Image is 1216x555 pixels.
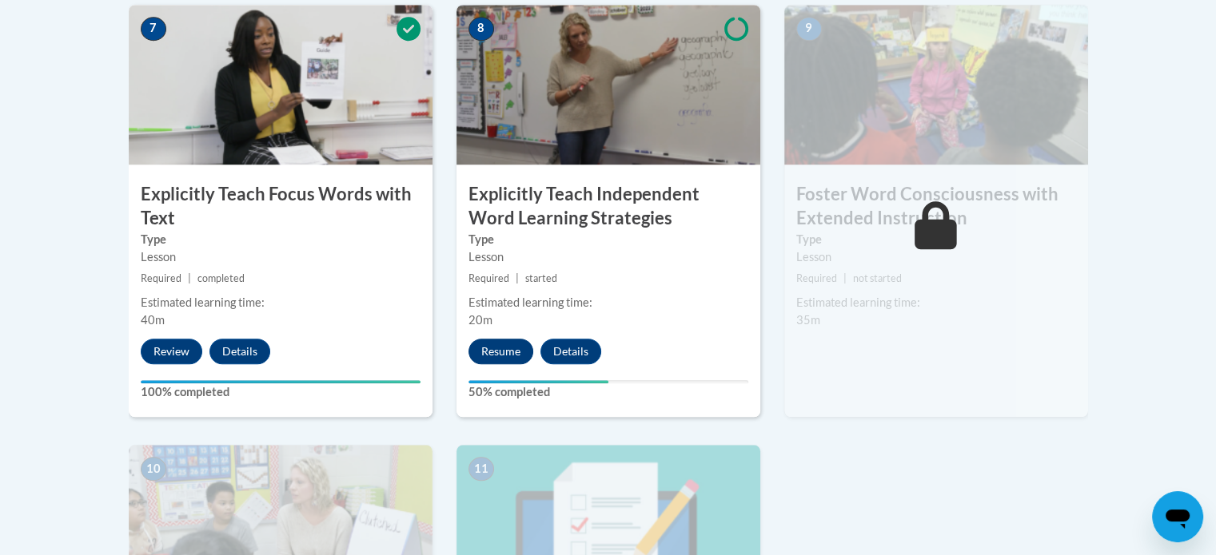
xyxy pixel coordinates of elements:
[129,5,433,165] img: Course Image
[468,272,509,284] span: Required
[468,313,492,327] span: 20m
[141,231,421,248] label: Type
[468,339,533,364] button: Resume
[468,457,494,481] span: 11
[141,457,166,481] span: 10
[1152,491,1203,542] iframe: Button to launch messaging window
[796,294,1076,311] div: Estimated learning time:
[468,294,748,311] div: Estimated learning time:
[516,272,519,284] span: |
[468,248,748,266] div: Lesson
[853,272,902,284] span: not started
[141,313,165,327] span: 40m
[796,272,837,284] span: Required
[129,182,433,232] h3: Explicitly Teach Focus Words with Text
[197,272,245,284] span: completed
[456,5,760,165] img: Course Image
[141,380,421,383] div: Your progress
[796,248,1076,266] div: Lesson
[141,339,202,364] button: Review
[468,380,608,383] div: Your progress
[468,231,748,248] label: Type
[141,17,166,41] span: 7
[141,272,181,284] span: Required
[784,5,1088,165] img: Course Image
[468,383,748,401] label: 50% completed
[784,182,1088,232] h3: Foster Word Consciousness with Extended Instruction
[796,231,1076,248] label: Type
[141,248,421,266] div: Lesson
[468,17,494,41] span: 8
[456,182,760,232] h3: Explicitly Teach Independent Word Learning Strategies
[141,294,421,311] div: Estimated learning time:
[525,272,557,284] span: started
[796,17,822,41] span: 9
[843,272,847,284] span: |
[796,313,820,327] span: 35m
[141,383,421,401] label: 100% completed
[209,339,270,364] button: Details
[188,272,191,284] span: |
[540,339,601,364] button: Details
